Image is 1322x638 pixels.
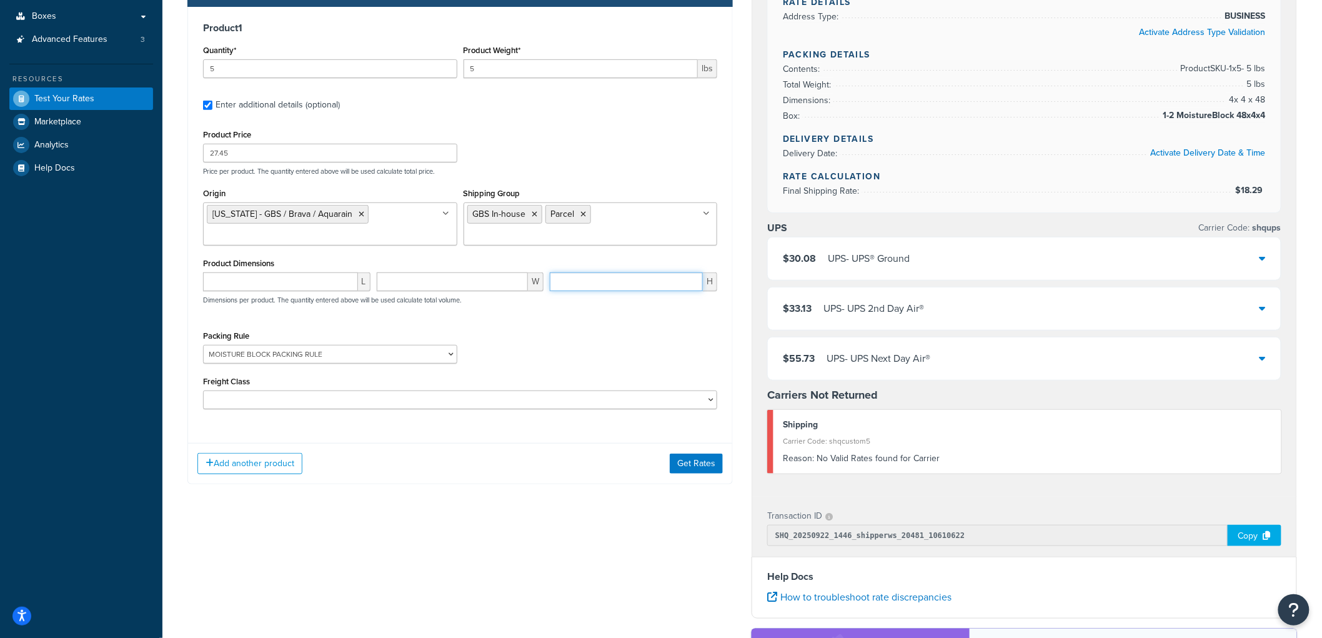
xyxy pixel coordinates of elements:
[1278,594,1310,626] button: Open Resource Center
[34,117,81,127] span: Marketplace
[783,132,1266,146] h4: Delivery Details
[464,189,520,198] label: Shipping Group
[32,11,56,22] span: Boxes
[767,387,878,403] strong: Carriers Not Returned
[767,590,952,604] a: How to troubleshoot rate discrepancies
[767,507,822,525] p: Transaction ID
[783,94,833,107] span: Dimensions:
[1160,108,1266,123] span: 1-2 MoistureBlock 48x4x4
[34,163,75,174] span: Help Docs
[783,147,840,160] span: Delivery Date:
[9,74,153,84] div: Resources
[200,167,720,176] p: Price per product. The quantity entered above will be used calculate total price.
[203,377,250,386] label: Freight Class
[34,94,94,104] span: Test Your Rates
[9,111,153,133] a: Marketplace
[1140,26,1266,39] a: Activate Address Type Validation
[9,157,153,179] a: Help Docs
[203,130,251,139] label: Product Price
[1235,184,1266,197] span: $18.29
[358,272,370,291] span: L
[698,59,717,78] span: lbs
[783,184,862,197] span: Final Shipping Rate:
[783,251,816,266] span: $30.08
[827,350,930,367] div: UPS - UPS Next Day Air®
[212,207,352,221] span: [US_STATE] - GBS / Brava / Aquarain
[1199,219,1281,237] p: Carrier Code:
[1178,61,1266,76] span: Product SKU-1 x 5 - 5 lbs
[1250,221,1281,234] span: shqups
[783,301,812,316] span: $33.13
[767,222,787,234] h3: UPS
[783,62,823,76] span: Contents:
[783,78,834,91] span: Total Weight:
[783,170,1266,183] h4: Rate Calculation
[203,22,717,34] h3: Product 1
[783,10,842,23] span: Address Type:
[197,453,302,474] button: Add another product
[703,272,717,291] span: H
[783,48,1266,61] h4: Packing Details
[783,416,1272,434] div: Shipping
[783,432,1272,450] div: Carrier Code: shqcustom5
[1226,92,1266,107] span: 4 x 4 x 48
[9,5,153,28] a: Boxes
[141,34,145,45] span: 3
[9,134,153,156] a: Analytics
[9,28,153,51] a: Advanced Features3
[767,569,1281,584] h4: Help Docs
[1222,9,1266,24] span: BUSINESS
[528,272,544,291] span: W
[203,101,212,110] input: Enter additional details (optional)
[1228,525,1281,546] div: Copy
[551,207,575,221] span: Parcel
[783,109,803,122] span: Box:
[32,34,107,45] span: Advanced Features
[783,351,815,366] span: $55.73
[823,300,924,317] div: UPS - UPS 2nd Day Air®
[828,250,910,267] div: UPS - UPS® Ground
[203,59,457,78] input: 0
[9,28,153,51] li: Advanced Features
[203,331,249,341] label: Packing Rule
[200,296,462,304] p: Dimensions per product. The quantity entered above will be used calculate total volume.
[783,450,1272,467] div: No Valid Rates found for Carrier
[216,96,340,114] div: Enter additional details (optional)
[9,87,153,110] a: Test Your Rates
[34,140,69,151] span: Analytics
[1151,146,1266,159] a: Activate Delivery Date & Time
[464,59,698,78] input: 0.00
[203,259,274,268] label: Product Dimensions
[783,452,814,465] span: Reason:
[464,46,521,55] label: Product Weight*
[203,189,226,198] label: Origin
[1244,77,1266,92] span: 5 lbs
[473,207,526,221] span: GBS In-house
[670,454,723,474] button: Get Rates
[203,46,236,55] label: Quantity*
